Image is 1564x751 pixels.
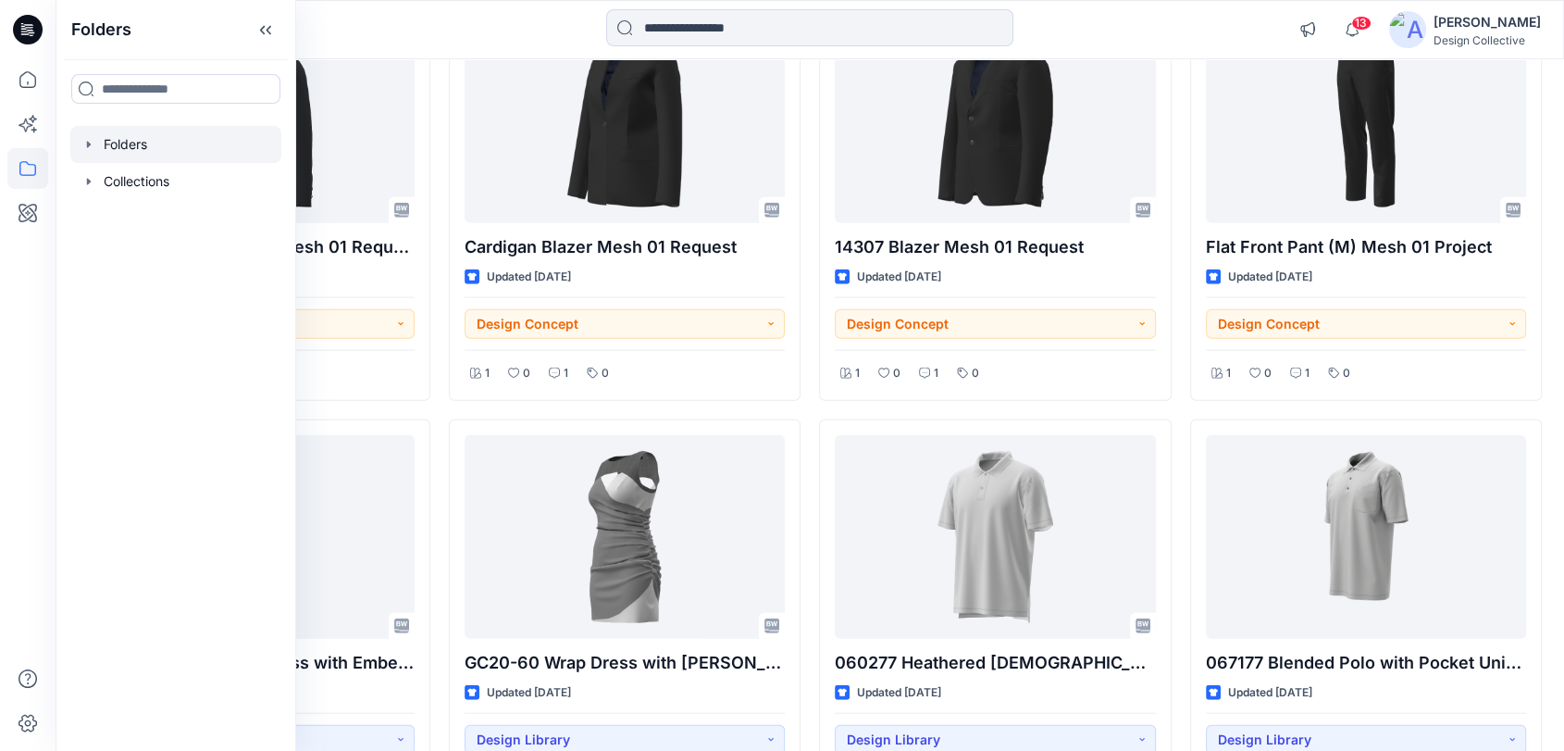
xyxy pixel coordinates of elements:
[1226,364,1231,383] p: 1
[523,364,530,383] p: 0
[835,19,1156,223] a: 14307 Blazer Mesh 01 Request
[1343,364,1350,383] p: 0
[1264,364,1272,383] p: 0
[465,650,786,676] p: GC20-60 Wrap Dress with [PERSON_NAME]
[602,364,609,383] p: 0
[1305,364,1310,383] p: 1
[485,364,490,383] p: 1
[1228,268,1312,287] p: Updated [DATE]
[1206,650,1527,676] p: 067177 Blended Polo with Pocket Unisex
[934,364,938,383] p: 1
[855,364,860,383] p: 1
[487,683,571,703] p: Updated [DATE]
[835,650,1156,676] p: 060277 Heathered [DEMOGRAPHIC_DATA] Sport Polo
[1206,435,1527,639] a: 067177 Blended Polo with Pocket Unisex
[1389,11,1426,48] img: avatar
[1206,19,1527,223] a: Flat Front Pant (M) Mesh 01 Project
[1228,683,1312,703] p: Updated [DATE]
[1434,11,1541,33] div: [PERSON_NAME]
[564,364,568,383] p: 1
[465,19,786,223] a: Cardigan Blazer Mesh 01 Request
[465,435,786,639] a: GC20-60 Wrap Dress with Yoke
[835,234,1156,260] p: 14307 Blazer Mesh 01 Request
[1351,16,1372,31] span: 13
[487,268,571,287] p: Updated [DATE]
[893,364,900,383] p: 0
[857,683,941,703] p: Updated [DATE]
[857,268,941,287] p: Updated [DATE]
[1206,234,1527,260] p: Flat Front Pant (M) Mesh 01 Project
[972,364,979,383] p: 0
[835,435,1156,639] a: 060277 Heathered Male Sport Polo
[1434,33,1541,47] div: Design Collective
[465,234,786,260] p: Cardigan Blazer Mesh 01 Request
